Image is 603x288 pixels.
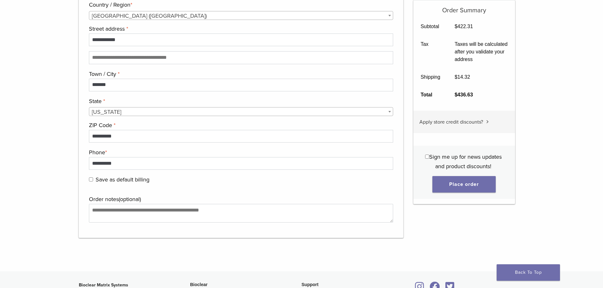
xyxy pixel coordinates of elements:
label: Save as default billing [89,175,392,184]
span: Sign me up for news updates and product discounts! [429,153,502,170]
label: State [89,96,392,106]
span: United States (US) [89,11,393,20]
label: Order notes [89,194,392,204]
span: Country / Region [89,11,393,20]
span: Oregon [89,107,393,116]
label: Town / City [89,69,392,79]
span: Apply store credit discounts? [419,119,483,125]
input: Save as default billing [89,177,93,181]
span: State [89,107,393,116]
th: Total [413,86,448,104]
span: Support [302,282,319,287]
span: $ [455,92,457,97]
th: Tax [413,35,448,68]
strong: Bioclear Matrix Systems [79,282,128,288]
input: Sign me up for news updates and product discounts! [425,155,429,159]
bdi: 14.32 [455,74,470,80]
span: Bioclear [190,282,208,287]
label: Street address [89,24,392,34]
th: Shipping [413,68,448,86]
td: Taxes will be calculated after you validate your address [448,35,515,68]
span: $ [455,74,457,80]
th: Subtotal [413,18,448,35]
span: $ [455,24,457,29]
a: Back To Top [497,264,560,281]
button: Place order [432,176,496,193]
label: Phone [89,148,392,157]
span: (optional) [119,196,141,203]
bdi: 436.63 [455,92,473,97]
h5: Order Summary [413,0,515,14]
bdi: 422.31 [455,24,473,29]
label: ZIP Code [89,120,392,130]
img: caret.svg [486,120,489,123]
